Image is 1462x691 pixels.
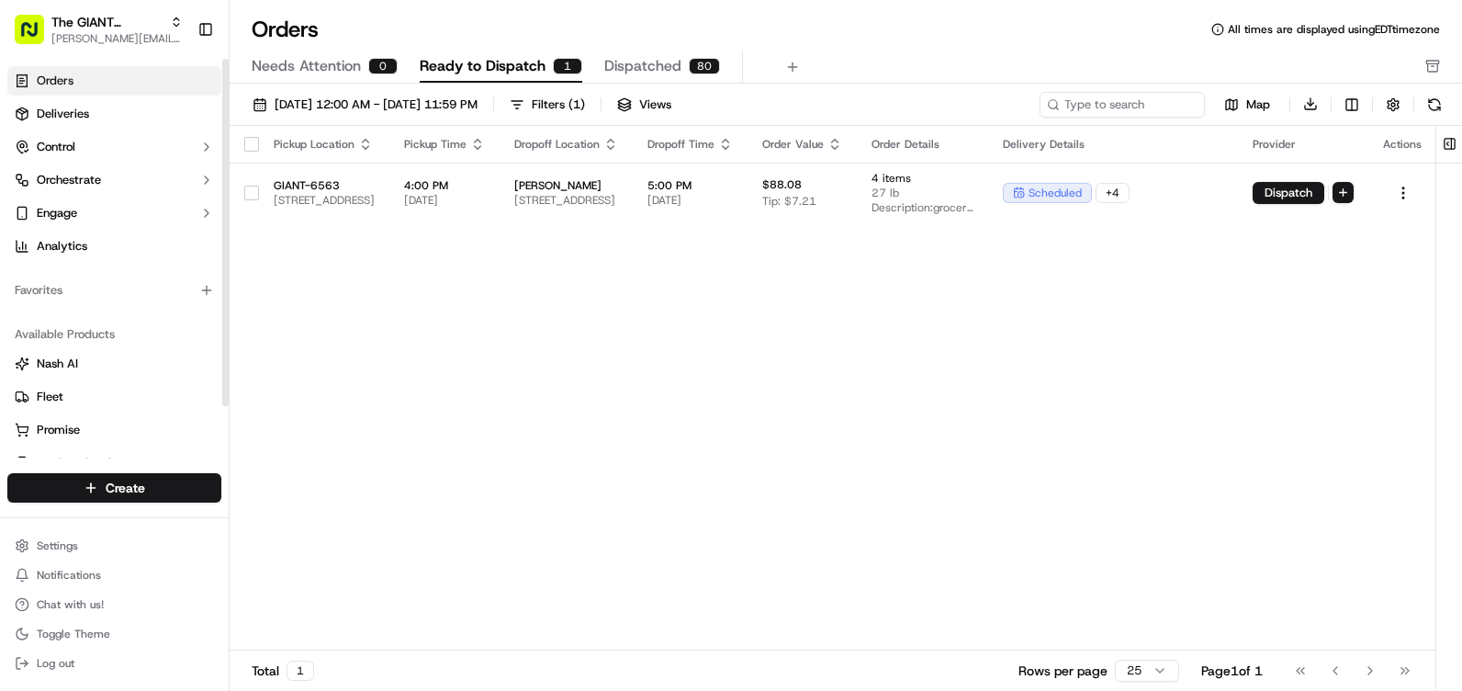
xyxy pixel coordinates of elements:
[368,58,398,74] div: 0
[15,455,214,471] a: Product Catalog
[7,99,221,129] a: Deliveries
[872,171,973,186] span: 4 items
[37,538,78,553] span: Settings
[7,592,221,617] button: Chat with us!
[404,178,485,193] span: 4:00 PM
[37,627,110,641] span: Toggle Theme
[7,66,221,96] a: Orders
[1212,94,1282,116] button: Map
[7,473,221,503] button: Create
[420,55,545,77] span: Ready to Dispatch
[647,137,733,152] div: Dropoff Time
[7,651,221,676] button: Log out
[244,92,486,118] button: [DATE] 12:00 AM - [DATE] 11:59 PM
[1018,662,1108,680] p: Rows per page
[37,656,74,671] span: Log out
[872,137,973,152] div: Order Details
[51,31,183,46] button: [PERSON_NAME][EMAIL_ADDRESS][PERSON_NAME][DOMAIN_NAME]
[872,200,973,215] span: Description: grocery bags
[7,276,221,305] div: Favorites
[274,178,375,193] span: GIANT-6563
[15,422,214,438] a: Promise
[51,13,163,31] button: The GIANT Company
[514,137,618,152] div: Dropoff Location
[1422,92,1447,118] button: Refresh
[7,132,221,162] button: Control
[7,165,221,195] button: Orchestrate
[514,193,618,208] span: [STREET_ADDRESS]
[287,661,314,681] div: 1
[762,177,802,192] span: $88.08
[7,562,221,588] button: Notifications
[1253,182,1324,204] button: Dispatch
[1246,96,1270,113] span: Map
[7,7,190,51] button: The GIANT Company[PERSON_NAME][EMAIL_ADDRESS][PERSON_NAME][DOMAIN_NAME]
[37,73,73,89] span: Orders
[7,382,221,412] button: Fleet
[568,96,585,113] span: ( 1 )
[1040,92,1205,118] input: Type to search
[274,193,375,208] span: [STREET_ADDRESS]
[647,178,733,193] span: 5:00 PM
[1228,22,1440,37] span: All times are displayed using EDT timezone
[15,356,214,372] a: Nash AI
[37,205,77,221] span: Engage
[762,137,842,152] div: Order Value
[37,356,78,372] span: Nash AI
[7,533,221,559] button: Settings
[404,193,485,208] span: [DATE]
[7,320,221,349] div: Available Products
[1253,137,1354,152] div: Provider
[647,193,733,208] span: [DATE]
[37,106,89,122] span: Deliveries
[7,232,221,261] a: Analytics
[609,92,680,118] button: Views
[1096,183,1130,203] div: + 4
[252,15,319,44] h1: Orders
[1383,137,1423,152] div: Actions
[501,92,593,118] button: Filters(1)
[553,58,582,74] div: 1
[106,479,145,497] span: Create
[37,422,80,438] span: Promise
[37,455,125,471] span: Product Catalog
[37,172,101,188] span: Orchestrate
[604,55,681,77] span: Dispatched
[37,597,104,612] span: Chat with us!
[7,621,221,647] button: Toggle Theme
[532,96,585,113] div: Filters
[37,389,63,405] span: Fleet
[514,178,618,193] span: [PERSON_NAME]
[7,198,221,228] button: Engage
[15,389,214,405] a: Fleet
[689,58,720,74] div: 80
[37,238,87,255] span: Analytics
[404,137,485,152] div: Pickup Time
[252,661,314,681] div: Total
[37,139,75,155] span: Control
[1201,662,1263,680] div: Page 1 of 1
[7,349,221,379] button: Nash AI
[1029,186,1082,200] span: scheduled
[639,96,671,113] span: Views
[37,568,101,583] span: Notifications
[275,96,478,113] span: [DATE] 12:00 AM - [DATE] 11:59 PM
[1003,137,1223,152] div: Delivery Details
[274,137,375,152] div: Pickup Location
[762,194,816,209] span: Tip: $7.21
[7,448,221,478] button: Product Catalog
[872,186,973,200] span: 27 lb
[7,415,221,445] button: Promise
[252,55,361,77] span: Needs Attention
